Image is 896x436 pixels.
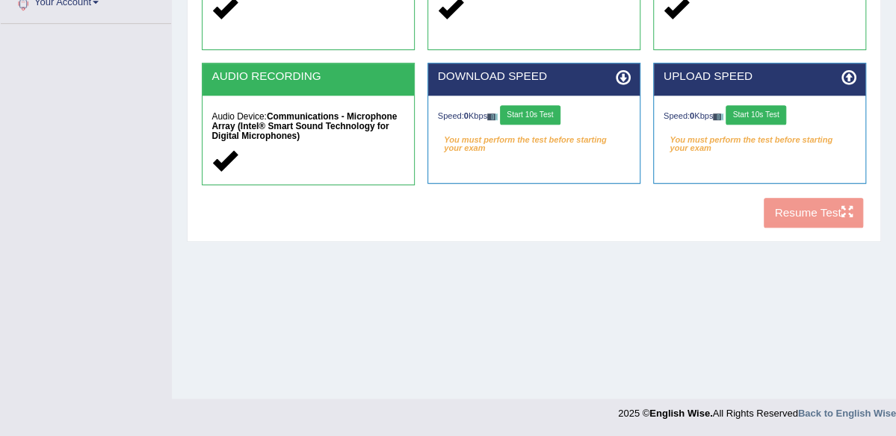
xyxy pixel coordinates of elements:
img: ajax-loader-fb-connection.gif [487,113,498,120]
strong: Communications - Microphone Array (Intel® Smart Sound Technology for Digital Microphones) [211,111,397,141]
h2: AUDIO RECORDING [211,70,404,83]
em: You must perform the test before starting your exam [664,131,856,151]
div: Speed: Kbps [438,105,631,128]
div: 2025 © All Rights Reserved [618,399,896,420]
img: ajax-loader-fb-connection.gif [713,113,723,120]
em: You must perform the test before starting your exam [438,131,631,151]
strong: English Wise. [649,408,712,419]
h2: UPLOAD SPEED [664,70,856,83]
h2: DOWNLOAD SPEED [438,70,631,83]
strong: 0 [464,111,469,120]
strong: 0 [690,111,694,120]
button: Start 10s Test [500,105,560,125]
button: Start 10s Test [726,105,786,125]
h5: Audio Device: [211,112,404,141]
div: Speed: Kbps [664,105,856,128]
a: Back to English Wise [798,408,896,419]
